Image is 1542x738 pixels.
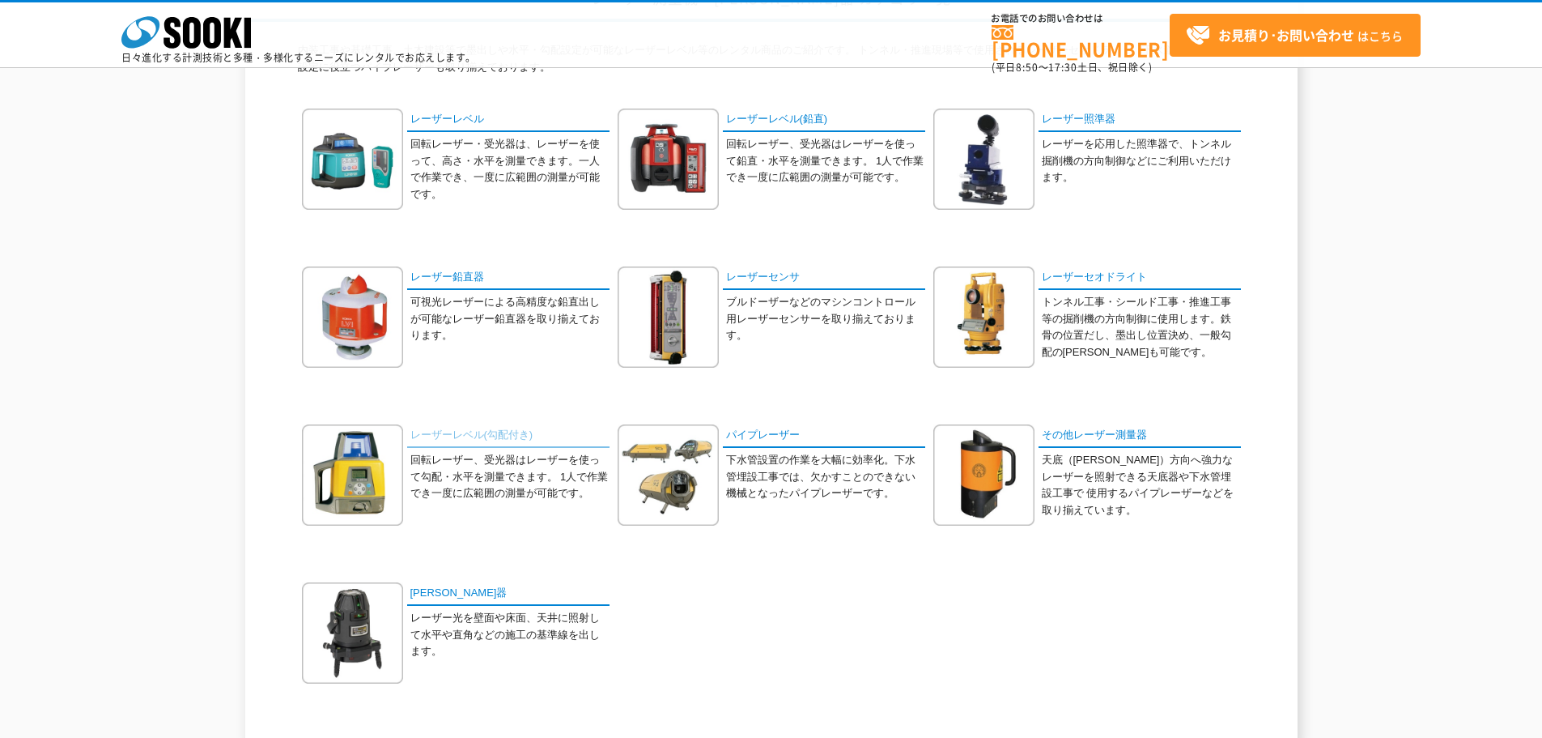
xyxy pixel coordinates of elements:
[410,452,610,502] p: 回転レーザー、受光器はレーザーを使って勾配・水平を測量できます。 1人で作業でき一度に広範囲の測量が可能です。
[933,267,1034,368] img: レーザーセオドライト
[302,582,403,684] img: 墨出器
[302,109,403,210] img: レーザーレベル
[992,25,1170,58] a: [PHONE_NUMBER]
[407,109,610,132] a: レーザーレベル
[618,109,719,210] img: レーザーレベル(鉛直)
[1048,60,1077,75] span: 17:30
[726,452,925,502] p: 下水管設置の作業を大幅に効率化。下水管埋設工事では、欠かすことのできない機械となったパイプレーザーです。
[933,424,1034,526] img: その他レーザー測量器
[992,14,1170,23] span: お電話でのお問い合わせは
[726,294,925,344] p: ブルドーザーなどのマシンコントロール用レーザーセンサーを取り揃えております。
[933,109,1034,210] img: レーザー照準器
[726,136,925,186] p: 回転レーザー、受光器はレーザーを使って鉛直・水平を測量できます。 1人で作業でき一度に広範囲の測量が可能です。
[407,267,610,290] a: レーザー鉛直器
[302,424,403,526] img: レーザーレベル(勾配付き)
[302,267,403,368] img: レーザー鉛直器
[723,267,925,290] a: レーザーセンサ
[121,53,476,62] p: 日々進化する計測技術と多種・多様化するニーズにレンタルでお応えします。
[1042,452,1241,519] p: 天底（[PERSON_NAME]）方向へ強力なレーザーを照射できる天底器や下水管埋設工事で 使用するパイプレーザーなどを取り揃えています。
[992,60,1152,75] span: (平日 ～ 土日、祝日除く)
[410,294,610,344] p: 可視光レーザーによる高精度な鉛直出しが可能なレーザー鉛直器を取り揃えております。
[1042,136,1241,186] p: レーザーを応用した照準器で、トンネル掘削機の方向制御などにご利用いただけます。
[1039,424,1241,448] a: その他レーザー測量器
[410,610,610,660] p: レーザー光を壁面や床面、天井に照射して水平や直角などの施工の基準線を出します。
[407,582,610,606] a: [PERSON_NAME]器
[1039,109,1241,132] a: レーザー照準器
[1170,14,1421,57] a: お見積り･お問い合わせはこちら
[1186,23,1403,48] span: はこちら
[1039,267,1241,290] a: レーザーセオドライト
[1016,60,1039,75] span: 8:50
[618,267,719,368] img: レーザーセンサ
[407,424,610,448] a: レーザーレベル(勾配付き)
[723,424,925,448] a: パイプレーザー
[723,109,925,132] a: レーザーレベル(鉛直)
[1218,25,1354,45] strong: お見積り･お問い合わせ
[618,424,719,526] img: パイプレーザー
[410,136,610,203] p: 回転レーザー・受光器は、レーザーを使って、高さ・水平を測量できます。一人で作業でき、一度に広範囲の測量が可能です。
[1042,294,1241,361] p: トンネル工事・シールド工事・推進工事等の掘削機の方向制御に使用します。鉄骨の位置だし、墨出し位置決め、一般勾配の[PERSON_NAME]も可能です。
